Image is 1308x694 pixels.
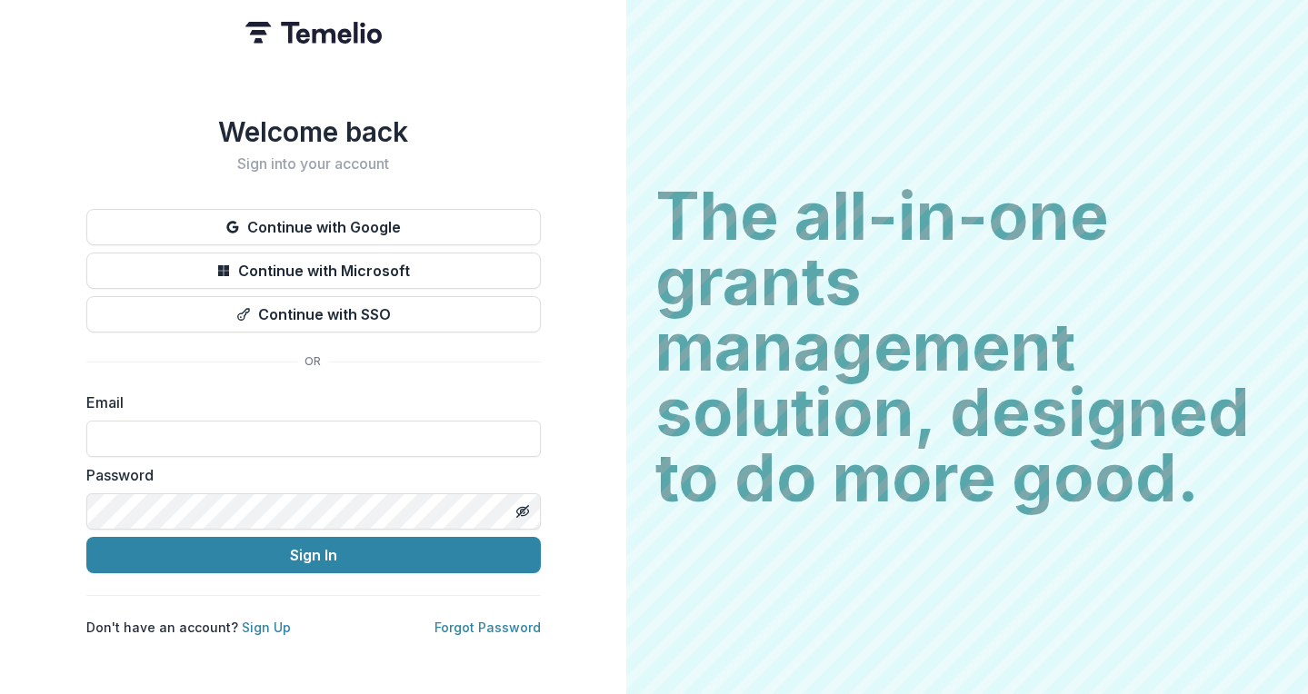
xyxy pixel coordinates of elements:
h1: Welcome back [86,115,541,148]
label: Email [86,392,530,413]
button: Sign In [86,537,541,573]
button: Toggle password visibility [508,497,537,526]
img: Temelio [245,22,382,44]
label: Password [86,464,530,486]
button: Continue with SSO [86,296,541,332]
p: Don't have an account? [86,618,291,637]
button: Continue with Google [86,209,541,245]
button: Continue with Microsoft [86,253,541,289]
h2: Sign into your account [86,155,541,173]
a: Sign Up [242,620,291,635]
a: Forgot Password [434,620,541,635]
